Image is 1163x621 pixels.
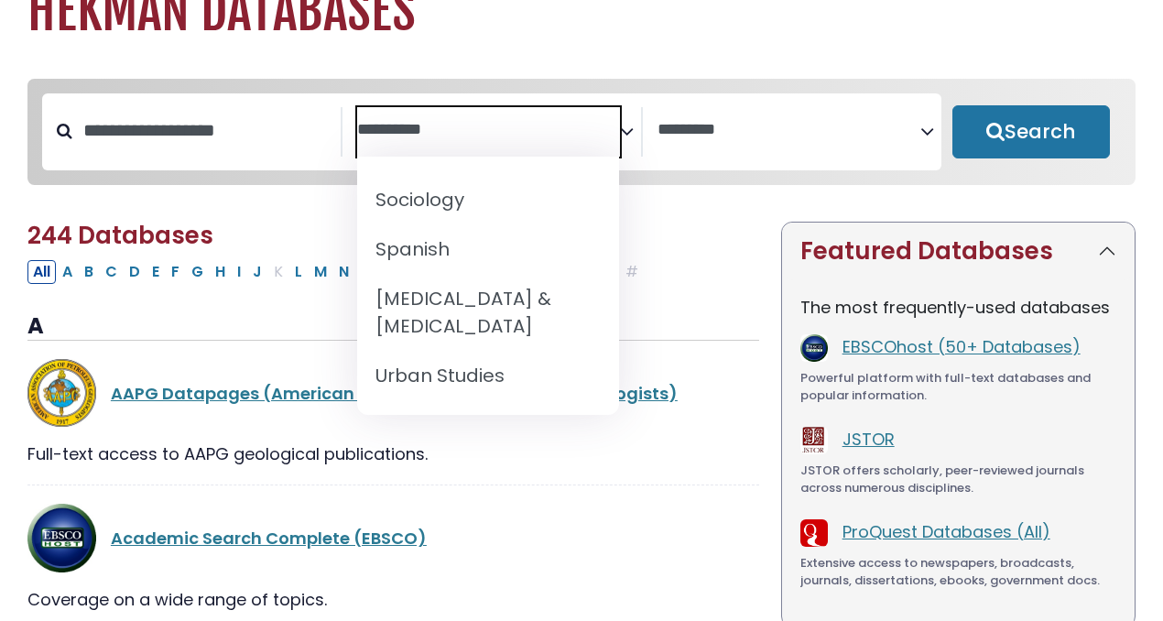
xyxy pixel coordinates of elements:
button: Filter Results E [147,260,165,284]
button: Filter Results A [57,260,78,284]
button: Submit for Search Results [952,105,1110,158]
div: Extensive access to newspapers, broadcasts, journals, dissertations, ebooks, government docs. [800,554,1116,590]
button: Filter Results B [79,260,99,284]
div: Full-text access to AAPG geological publications. [27,441,759,466]
li: Urban Studies [357,351,619,400]
a: ProQuest Databases (All) [842,520,1050,543]
span: 244 Databases [27,219,213,252]
button: Filter Results C [100,260,123,284]
a: JSTOR [842,428,895,451]
button: Filter Results G [186,260,209,284]
button: Filter Results O [355,260,378,284]
button: Filter Results L [289,260,308,284]
a: AAPG Datapages (American Association of Petroleum Geologists) [111,382,678,405]
button: All [27,260,56,284]
button: Filter Results D [124,260,146,284]
button: Filter Results I [232,260,246,284]
a: EBSCOhost (50+ Databases) [842,335,1081,358]
button: Filter Results M [309,260,332,284]
button: Filter Results F [166,260,185,284]
p: The most frequently-used databases [800,295,1116,320]
input: Search database by title or keyword [72,115,341,146]
li: Spanish [357,224,619,274]
textarea: Search [658,121,920,140]
a: Academic Search Complete (EBSCO) [111,527,427,550]
button: Filter Results J [247,260,267,284]
li: Sociology [357,175,619,224]
textarea: Search [357,121,620,140]
button: Featured Databases [782,223,1135,280]
div: JSTOR offers scholarly, peer-reviewed journals across numerous disciplines. [800,462,1116,497]
li: [MEDICAL_DATA] & [MEDICAL_DATA] [357,274,619,351]
div: Coverage on a wide range of topics. [27,587,759,612]
button: Filter Results H [210,260,231,284]
button: Filter Results N [333,260,354,284]
div: Alpha-list to filter by first letter of database name [27,259,646,282]
div: Powerful platform with full-text databases and popular information. [800,369,1116,405]
nav: Search filters [27,79,1136,185]
h3: A [27,313,759,341]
